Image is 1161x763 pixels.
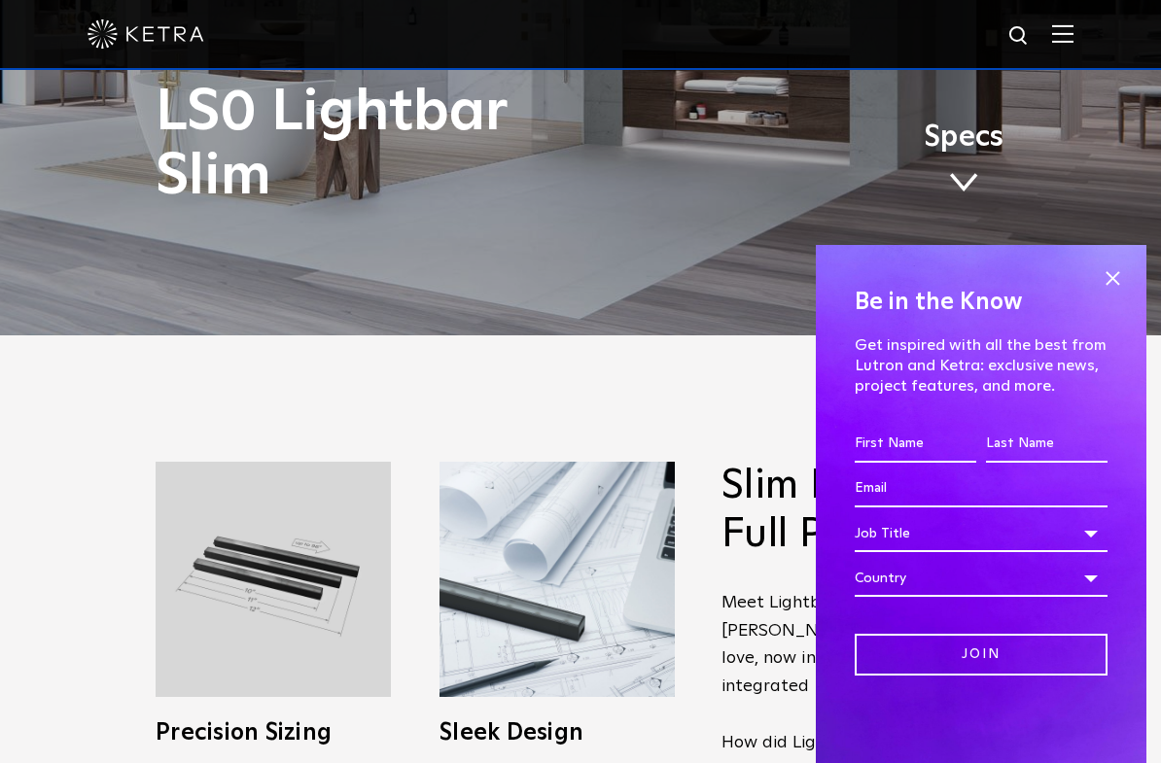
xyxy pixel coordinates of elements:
[855,515,1108,552] div: Job Title
[1007,24,1032,49] img: search icon
[986,426,1108,463] input: Last Name
[156,462,391,697] img: L30_Custom_Length_Black-2
[855,335,1108,396] p: Get inspired with all the best from Lutron and Ketra: exclusive news, project features, and more.
[855,284,1108,321] h4: Be in the Know
[855,470,1108,507] input: Email
[440,462,675,697] img: L30_SlimProfile
[924,123,1003,152] span: Specs
[721,462,1023,560] h2: Slim Profile, Full Power
[924,123,1003,199] a: Specs
[156,721,391,745] h3: Precision Sizing
[1052,24,1073,43] img: Hamburger%20Nav.svg
[440,721,675,745] h3: Sleek Design
[156,81,705,209] h1: LS0 Lightbar Slim
[88,19,204,49] img: ketra-logo-2019-white
[855,426,976,463] input: First Name
[855,634,1108,676] input: Join
[855,560,1108,597] div: Country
